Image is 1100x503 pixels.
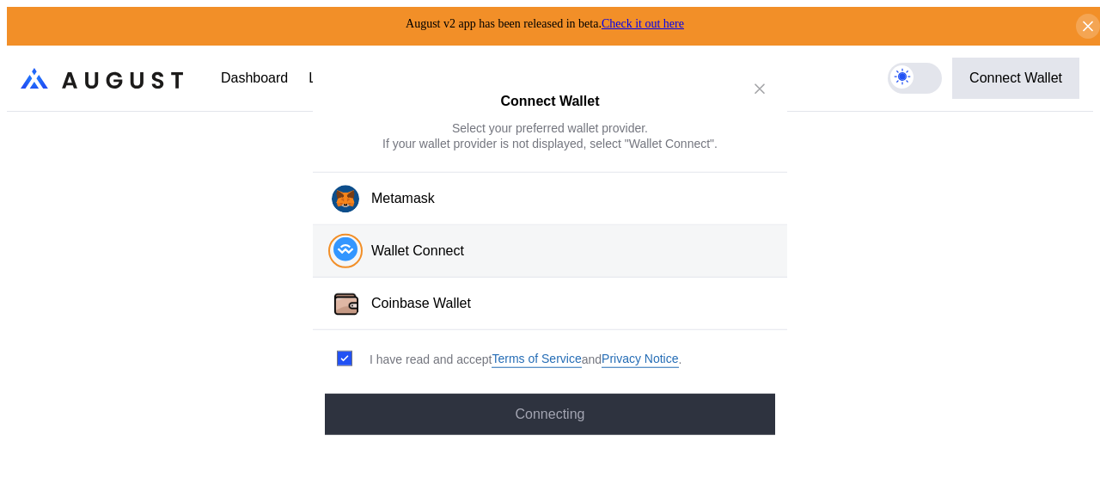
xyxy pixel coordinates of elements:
[371,295,471,313] div: Coinbase Wallet
[582,352,602,367] span: and
[371,190,435,208] div: Metamask
[221,71,288,86] div: Dashboard
[313,225,787,278] button: Wallet Connect
[325,394,775,435] button: Connecting
[969,71,1062,86] div: Connect Wallet
[746,75,773,102] button: close modal
[382,136,718,151] div: If your wallet provider is not displayed, select "Wallet Connect".
[452,120,648,136] div: Select your preferred wallet provider.
[406,17,684,30] span: August v2 app has been released in beta.
[602,351,678,367] a: Privacy Notice
[313,278,787,330] button: Coinbase WalletCoinbase Wallet
[370,351,681,367] div: I have read and accept .
[501,94,600,109] h2: Connect Wallet
[309,71,375,86] div: Loan Book
[492,351,581,367] a: Terms of Service
[371,242,464,261] div: Wallet Connect
[602,17,684,30] a: Check it out here
[313,172,787,225] button: Metamask
[332,290,361,319] img: Coinbase Wallet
